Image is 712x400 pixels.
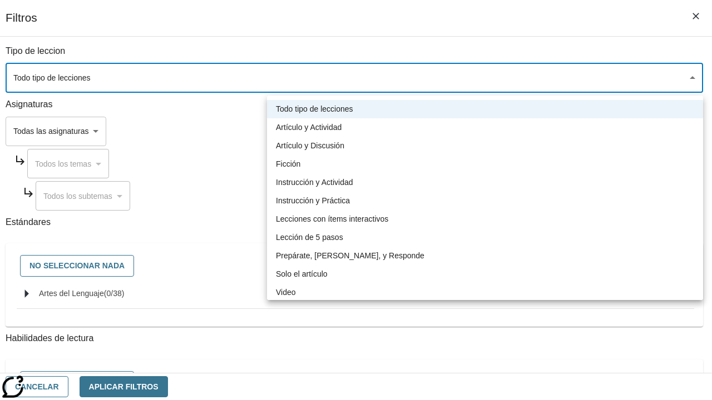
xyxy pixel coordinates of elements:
li: Instrucción y Actividad [267,173,703,192]
ul: Seleccione un tipo de lección [267,96,703,306]
li: Instrucción y Práctica [267,192,703,210]
li: Video [267,283,703,302]
li: Todo tipo de lecciones [267,100,703,118]
li: Solo el artículo [267,265,703,283]
li: Artículo y Discusión [267,137,703,155]
li: Ficción [267,155,703,173]
li: Artículo y Actividad [267,118,703,137]
li: Prepárate, [PERSON_NAME], y Responde [267,247,703,265]
li: Lecciones con ítems interactivos [267,210,703,228]
li: Lección de 5 pasos [267,228,703,247]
